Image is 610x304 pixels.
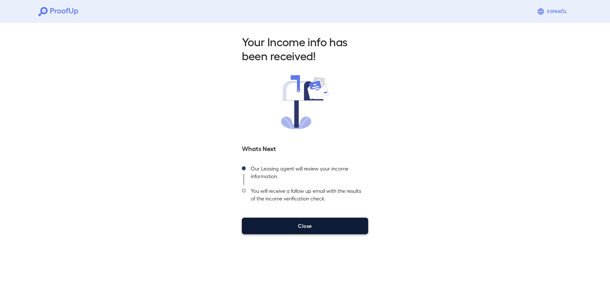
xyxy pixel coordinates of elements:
[246,185,368,207] div: You will receive a follow up email with the results of the income verification check.
[242,218,368,234] button: Close
[281,75,329,129] img: received.svg
[534,5,572,18] button: Espanõl
[242,34,368,62] h2: Your Income info has been received!
[246,163,368,185] div: Our Leasing agent will review your income information.
[242,144,368,153] h5: Whats Next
